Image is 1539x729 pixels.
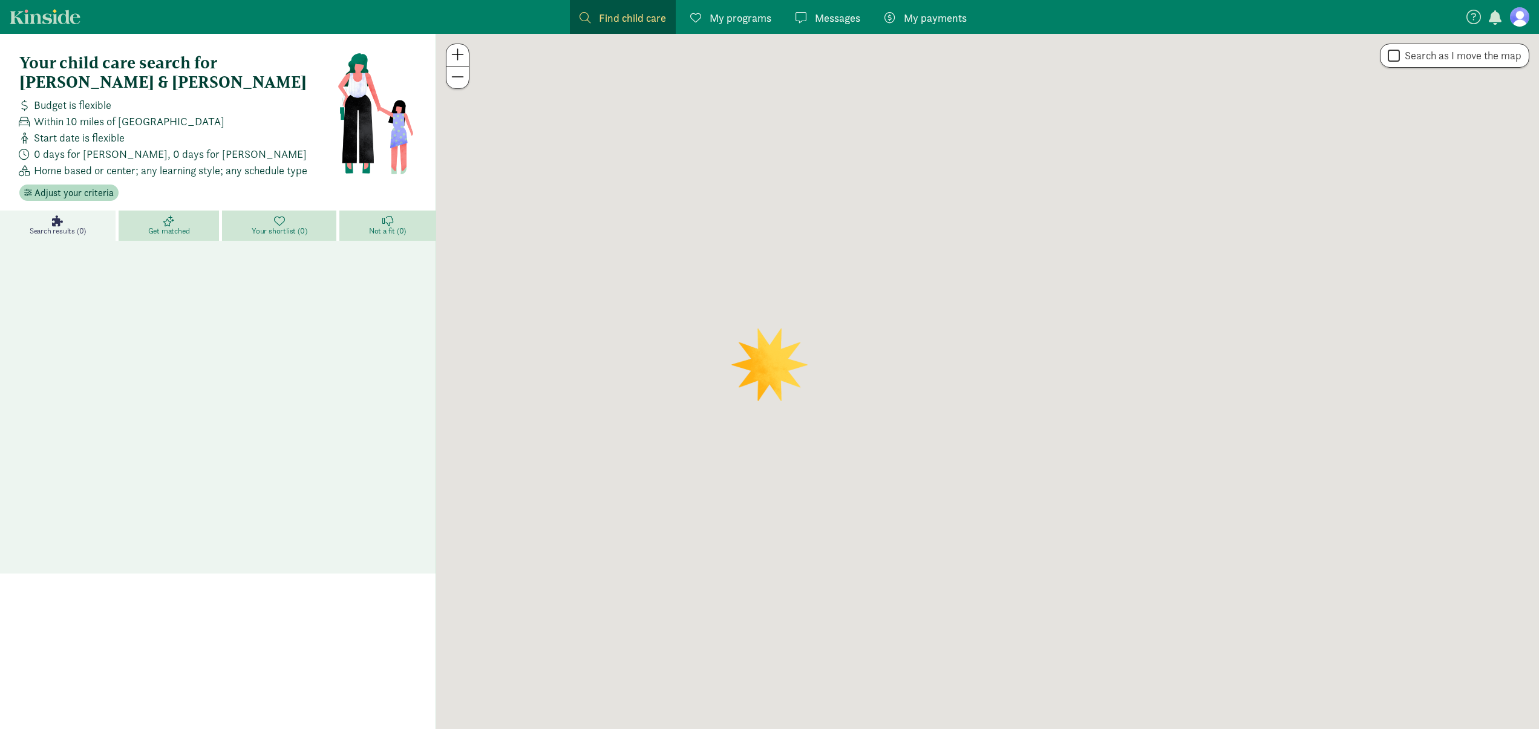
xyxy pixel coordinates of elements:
[815,10,860,26] span: Messages
[30,226,86,236] span: Search results (0)
[369,226,406,236] span: Not a fit (0)
[978,371,998,392] div: Click to see details
[34,113,224,129] span: Within 10 miles of [GEOGRAPHIC_DATA]
[339,211,436,241] a: Not a fit (0)
[222,211,339,241] a: Your shortlist (0)
[34,129,125,146] span: Start date is flexible
[599,10,666,26] span: Find child care
[34,97,111,113] span: Budget is flexible
[1400,48,1521,63] label: Search as I move the map
[252,226,307,236] span: Your shortlist (0)
[10,9,80,24] a: Kinside
[710,10,771,26] span: My programs
[904,10,967,26] span: My payments
[34,162,307,178] span: Home based or center; any learning style; any schedule type
[34,146,307,162] span: 0 days for [PERSON_NAME], 0 days for [PERSON_NAME]
[119,211,222,241] a: Get matched
[19,185,119,201] button: Adjust your criteria
[34,186,114,200] span: Adjust your criteria
[19,53,337,92] h4: Your child care search for [PERSON_NAME] & [PERSON_NAME]
[148,226,190,236] span: Get matched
